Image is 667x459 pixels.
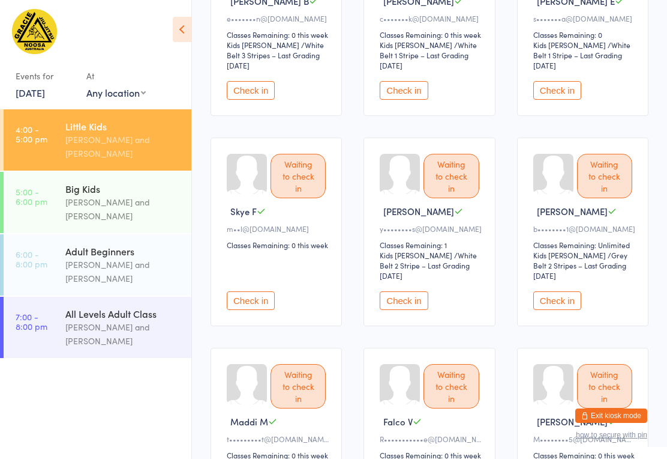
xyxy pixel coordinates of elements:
div: [PERSON_NAME] and [PERSON_NAME] [65,258,181,285]
span: / White Belt 2 Stripe – Last Grading [DATE] [380,250,477,281]
button: Check in [227,81,275,100]
div: All Levels Adult Class [65,307,181,320]
div: t•••••••••t@[DOMAIN_NAME] [227,434,329,444]
div: Waiting to check in [271,364,326,409]
img: Gracie Humaita Noosa [12,9,57,54]
div: Big Kids [65,182,181,195]
span: / White Belt 1 Stripe – Last Grading [DATE] [533,40,630,70]
div: Classes Remaining: Unlimited [533,240,636,250]
div: Kids [PERSON_NAME] [380,250,452,260]
span: / White Belt 3 Stripes – Last Grading [DATE] [227,40,324,70]
time: 7:00 - 8:00 pm [16,312,47,331]
div: Classes Remaining: 0 this week [227,240,329,250]
a: 4:00 -5:00 pmLittle Kids[PERSON_NAME] and [PERSON_NAME] [4,109,191,171]
button: Exit kiosk mode [575,409,647,423]
div: M••••••••5@[DOMAIN_NAME] [533,434,636,444]
div: s•••••••a@[DOMAIN_NAME] [533,13,636,23]
div: Classes Remaining: 0 [533,29,636,40]
div: Waiting to check in [577,154,632,198]
span: [PERSON_NAME] [383,205,454,217]
div: [PERSON_NAME] and [PERSON_NAME] [65,133,181,160]
span: Maddi M [230,415,268,428]
div: Kids [PERSON_NAME] [533,250,606,260]
button: Check in [533,81,581,100]
span: Falco V [383,415,413,428]
a: 5:00 -6:00 pmBig Kids[PERSON_NAME] and [PERSON_NAME] [4,172,191,233]
button: Check in [533,291,581,310]
div: e•••••••n@[DOMAIN_NAME] [227,13,329,23]
div: Classes Remaining: 1 [380,240,482,250]
time: 6:00 - 8:00 pm [16,249,47,269]
button: how to secure with pin [576,431,647,439]
span: [PERSON_NAME] [537,205,608,217]
div: Events for [16,66,74,86]
button: Check in [227,291,275,310]
div: Classes Remaining: 0 this week [227,29,329,40]
div: [PERSON_NAME] and [PERSON_NAME] [65,195,181,223]
div: Kids [PERSON_NAME] [533,40,606,50]
div: Little Kids [65,120,181,133]
span: / Grey Belt 2 Stripes – Last Grading [DATE] [533,250,627,281]
div: y••••••••s@[DOMAIN_NAME] [380,223,482,234]
div: Kids [PERSON_NAME] [380,40,452,50]
div: Waiting to check in [423,364,479,409]
a: 6:00 -8:00 pmAdult Beginners[PERSON_NAME] and [PERSON_NAME] [4,234,191,296]
a: [DATE] [16,86,45,99]
div: Waiting to check in [423,154,479,198]
div: m••l@[DOMAIN_NAME] [227,223,329,234]
button: Check in [380,291,428,310]
div: Waiting to check in [271,154,326,198]
div: Kids [PERSON_NAME] [227,40,299,50]
div: Classes Remaining: 0 this week [380,29,482,40]
div: Adult Beginners [65,245,181,258]
a: 7:00 -8:00 pmAll Levels Adult Class[PERSON_NAME] and [PERSON_NAME] [4,297,191,358]
div: [PERSON_NAME] and [PERSON_NAME] [65,320,181,348]
div: c•••••••k@[DOMAIN_NAME] [380,13,482,23]
div: Any location [86,86,146,99]
button: Check in [380,81,428,100]
div: b••••••••1@[DOMAIN_NAME] [533,223,636,234]
span: Skye F [230,205,257,217]
div: R•••••••••••e@[DOMAIN_NAME] [380,434,482,444]
div: At [86,66,146,86]
span: / White Belt 1 Stripe – Last Grading [DATE] [380,40,477,70]
div: Waiting to check in [577,364,632,409]
time: 5:00 - 6:00 pm [16,187,47,206]
time: 4:00 - 5:00 pm [16,124,47,144]
span: [PERSON_NAME] [537,415,608,428]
